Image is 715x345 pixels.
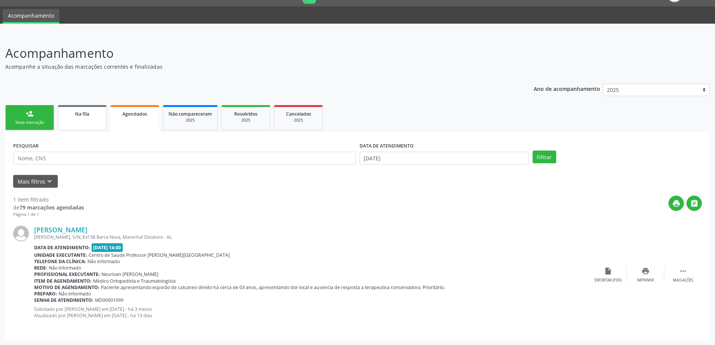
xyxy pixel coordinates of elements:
[34,306,589,319] p: Solicitado por [PERSON_NAME] em [DATE] - há 3 meses Atualizado por [PERSON_NAME] em [DATE] - há 1...
[360,140,414,152] label: DATA DE ATENDIMENTO
[49,265,81,271] span: Não informado
[34,265,47,271] b: Rede:
[668,196,684,211] button: print
[637,278,654,283] div: Imprimir
[93,278,176,284] span: Médico Ortopedista e Traumatologista
[280,118,317,123] div: 2025
[34,244,90,251] b: Data de atendimento:
[533,151,556,163] button: Filtrar
[89,252,230,258] span: Centro de Saude Professor [PERSON_NAME][GEOGRAPHIC_DATA]
[169,118,212,123] div: 2025
[686,196,702,211] button: 
[169,111,212,117] span: Não compareceram
[34,291,57,297] b: Preparo:
[34,258,86,265] b: Telefone da clínica:
[34,271,100,277] b: Profissional executante:
[34,226,87,234] a: [PERSON_NAME]
[286,111,311,117] span: Cancelados
[672,199,680,208] i: print
[13,203,84,211] div: de
[45,177,54,185] i: keyboard_arrow_down
[13,140,39,152] label: PESQUISAR
[34,252,87,258] b: Unidade executante:
[5,63,498,71] p: Acompanhe a situação das marcações correntes e finalizadas
[227,118,265,123] div: 2025
[26,110,34,118] div: person_add
[234,111,257,117] span: Resolvidos
[95,297,123,303] span: MD00001099
[122,111,147,117] span: Agendados
[679,267,687,275] i: 
[595,278,622,283] div: Exportar (PDF)
[34,297,93,303] b: Senha de atendimento:
[101,284,445,291] span: Paciente apresentando esporão de calcaneo direito há cerca de 03 anos, apresentando dor local e a...
[20,204,84,211] strong: 79 marcações agendadas
[11,120,48,125] div: Nova marcação
[75,111,89,117] span: Na fila
[641,267,650,275] i: print
[13,152,356,164] input: Nome, CNS
[34,284,99,291] b: Motivo de agendamento:
[59,291,91,297] span: Não informado
[13,196,84,203] div: 1 item filtrado
[690,199,698,208] i: 
[673,278,693,283] div: Mais ações
[360,152,529,164] input: Selecione um intervalo
[5,44,498,63] p: Acompanhamento
[534,84,600,93] p: Ano de acompanhamento
[101,271,158,277] span: Neurivan [PERSON_NAME]
[13,226,29,241] img: img
[13,175,58,188] button: Mais filtroskeyboard_arrow_down
[34,278,92,284] b: Item de agendamento:
[87,258,120,265] span: Não informado
[34,234,589,240] div: [PERSON_NAME], S/N, Esf 08 Barra Nova, Marechal Deodoro - AL
[92,243,123,252] span: [DATE] 14:00
[604,267,612,275] i: insert_drive_file
[3,9,59,24] a: Acompanhamento
[13,211,84,218] div: Página 1 de 1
